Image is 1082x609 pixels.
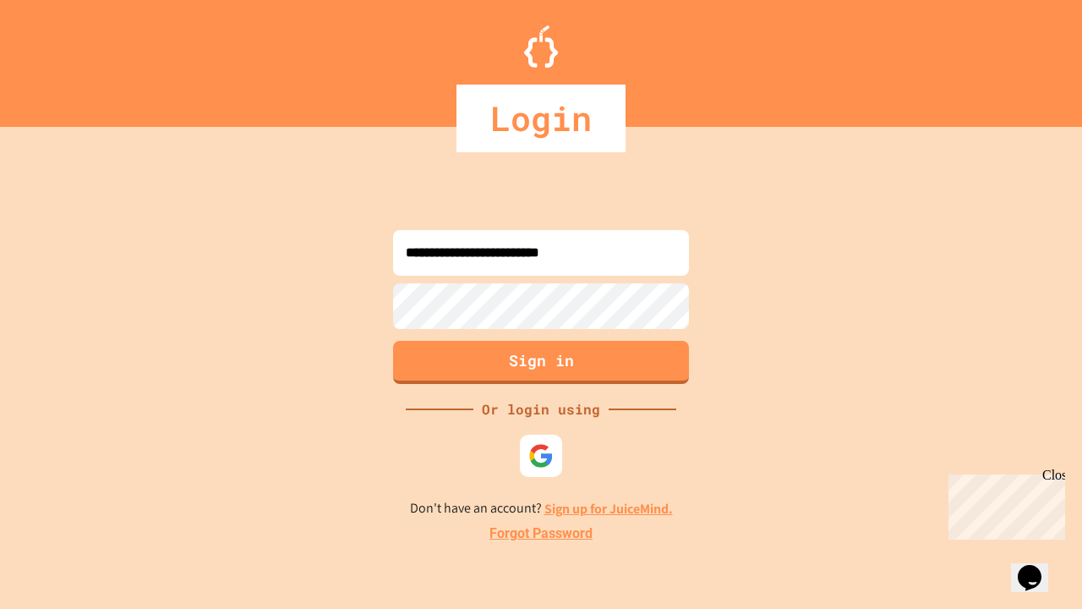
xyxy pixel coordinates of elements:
img: google-icon.svg [528,443,554,469]
div: Chat with us now!Close [7,7,117,107]
img: Logo.svg [524,25,558,68]
div: Or login using [473,399,609,420]
a: Sign up for JuiceMind. [544,500,673,518]
div: Login [456,85,626,152]
p: Don't have an account? [410,498,673,519]
iframe: chat widget [942,468,1065,540]
button: Sign in [393,341,689,384]
a: Forgot Password [489,524,593,544]
iframe: chat widget [1011,541,1065,592]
